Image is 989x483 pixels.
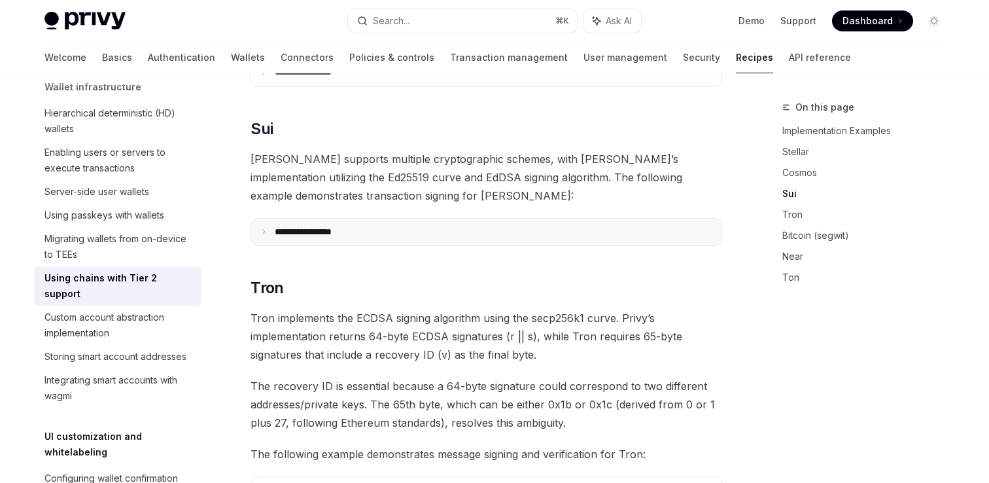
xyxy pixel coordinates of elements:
a: Recipes [736,42,773,73]
a: Enabling users or servers to execute transactions [34,141,201,180]
a: Wallets [231,42,265,73]
a: Sui [782,183,955,204]
a: Policies & controls [349,42,434,73]
span: The recovery ID is essential because a 64-byte signature could correspond to two different addres... [251,377,722,432]
a: Storing smart account addresses [34,345,201,368]
a: API reference [789,42,851,73]
a: Using chains with Tier 2 support [34,266,201,306]
h5: UI customization and whitelabeling [44,429,201,460]
a: Demo [738,14,765,27]
a: Stellar [782,141,955,162]
div: Using chains with Tier 2 support [44,270,194,302]
a: Ton [782,267,955,288]
a: Basics [102,42,132,73]
div: Hierarchical deterministic (HD) wallets [44,105,194,137]
a: Server-side user wallets [34,180,201,204]
a: Using passkeys with wallets [34,204,201,227]
button: Ask AI [583,9,641,33]
a: Welcome [44,42,86,73]
div: Integrating smart accounts with wagmi [44,372,194,404]
div: Custom account abstraction implementation [44,310,194,341]
a: Integrating smart accounts with wagmi [34,368,201,408]
span: Dashboard [842,14,893,27]
div: Using passkeys with wallets [44,207,164,223]
a: Transaction management [450,42,568,73]
a: Migrating wallets from on-device to TEEs [34,227,201,266]
span: [PERSON_NAME] supports multiple cryptographic schemes, with [PERSON_NAME]’s implementation utiliz... [251,150,722,205]
a: Near [782,246,955,267]
img: light logo [44,12,126,30]
span: ⌘ K [555,16,569,26]
span: Sui [251,118,273,139]
div: Server-side user wallets [44,184,149,200]
a: Dashboard [832,10,913,31]
a: Connectors [281,42,334,73]
a: Tron [782,204,955,225]
a: Implementation Examples [782,120,955,141]
a: Hierarchical deterministic (HD) wallets [34,101,201,141]
button: Search...⌘K [348,9,577,33]
span: Tron [251,277,284,298]
button: Toggle dark mode [924,10,945,31]
span: Tron implements the ECDSA signing algorithm using the secp256k1 curve. Privy’s implementation ret... [251,309,722,364]
span: Ask AI [606,14,632,27]
div: Enabling users or servers to execute transactions [44,145,194,176]
a: Bitcoin (segwit) [782,225,955,246]
div: Search... [373,13,409,29]
a: Cosmos [782,162,955,183]
a: Authentication [148,42,215,73]
div: Migrating wallets from on-device to TEEs [44,231,194,262]
a: User management [583,42,667,73]
a: Custom account abstraction implementation [34,306,201,345]
a: Support [780,14,816,27]
span: The following example demonstrates message signing and verification for Tron: [251,445,722,463]
div: Storing smart account addresses [44,349,186,365]
a: Security [683,42,720,73]
span: On this page [795,99,854,115]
